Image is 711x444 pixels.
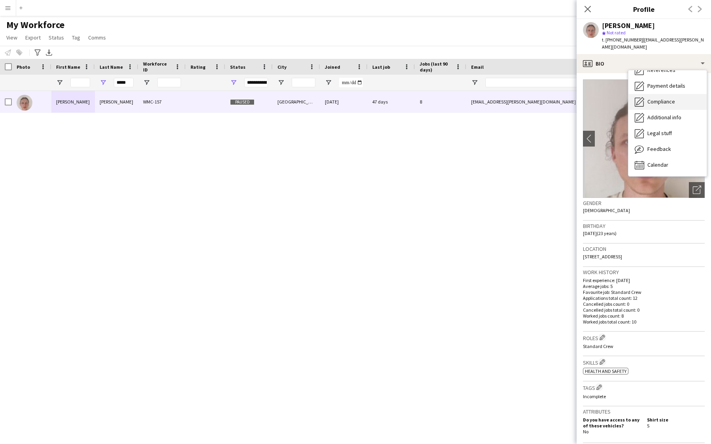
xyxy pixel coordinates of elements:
h3: Location [583,245,705,252]
input: Email Filter Input [485,78,620,87]
div: WMC-157 [138,91,186,113]
span: Last Name [100,64,123,70]
span: t. [PHONE_NUMBER] [602,37,643,43]
span: Jobs (last 90 days) [420,61,452,73]
img: Sebastian Sawka [17,95,32,111]
span: Compliance [647,98,675,105]
div: 8 [415,91,466,113]
p: Worked jobs total count: 10 [583,319,705,325]
span: Export [25,34,41,41]
button: Open Filter Menu [325,79,332,86]
h3: Roles [583,333,705,342]
div: [PERSON_NAME] [602,22,655,29]
app-action-btn: Advanced filters [33,48,42,57]
p: Average jobs: 5 [583,283,705,289]
p: Cancelled jobs total count: 0 [583,307,705,313]
a: Status [45,32,67,43]
span: | [EMAIL_ADDRESS][PERSON_NAME][DOMAIN_NAME] [602,37,704,50]
span: View [6,34,17,41]
span: Additional info [647,114,681,121]
span: Status [49,34,64,41]
span: Workforce ID [143,61,172,73]
a: Comms [85,32,109,43]
div: Payment details [628,78,707,94]
button: Open Filter Menu [56,79,63,86]
span: Photo [17,64,30,70]
span: Joined [325,64,340,70]
div: Compliance [628,94,707,110]
div: Bio [577,54,711,73]
div: Legal stuff [628,126,707,141]
h3: Profile [577,4,711,14]
span: Health and Safety [585,368,626,374]
div: Feedback [628,141,707,157]
h5: Shirt size [647,417,705,423]
button: Open Filter Menu [471,79,478,86]
h3: Attributes [583,408,705,415]
h3: Work history [583,269,705,276]
p: Applications total count: 12 [583,295,705,301]
p: Incomplete [583,393,705,399]
span: References [647,66,675,73]
span: Legal stuff [647,130,672,137]
span: Feedback [647,145,671,152]
input: City Filter Input [292,78,315,87]
span: Standard Crew [583,343,613,349]
span: Rating [190,64,206,70]
span: Status [230,64,245,70]
input: Joined Filter Input [339,78,363,87]
span: [DATE] (23 years) [583,230,617,236]
div: [EMAIL_ADDRESS][PERSON_NAME][DOMAIN_NAME] [466,91,624,113]
div: [DATE] [320,91,368,113]
h3: Skills [583,358,705,366]
a: View [3,32,21,43]
span: Comms [88,34,106,41]
span: Not rated [607,30,626,36]
span: City [277,64,287,70]
div: [GEOGRAPHIC_DATA] [273,91,320,113]
div: Open photos pop-in [689,182,705,198]
p: Worked jobs count: 8 [583,313,705,319]
span: [DEMOGRAPHIC_DATA] [583,207,630,213]
h3: Tags [583,383,705,391]
button: Open Filter Menu [230,79,237,86]
a: Tag [69,32,83,43]
div: [PERSON_NAME] [51,91,95,113]
button: Open Filter Menu [277,79,285,86]
h3: Birthday [583,222,705,230]
span: S [647,423,649,429]
input: Workforce ID Filter Input [157,78,181,87]
input: First Name Filter Input [70,78,90,87]
div: References [628,62,707,78]
span: Tag [72,34,80,41]
h3: Gender [583,199,705,207]
h5: Do you have access to any of these vehicles? [583,417,641,429]
span: Payment details [647,82,685,89]
div: 47 days [368,91,415,113]
span: [STREET_ADDRESS] [583,254,622,260]
app-action-btn: Export XLSX [44,48,54,57]
button: Open Filter Menu [100,79,107,86]
span: First Name [56,64,80,70]
button: Open Filter Menu [143,79,150,86]
span: My Workforce [6,19,64,31]
input: Last Name Filter Input [114,78,134,87]
span: Calendar [647,161,668,168]
span: Last job [372,64,390,70]
span: Email [471,64,484,70]
p: First experience: [DATE] [583,277,705,283]
span: Paused [230,99,255,105]
span: No [583,429,588,435]
img: Crew avatar or photo [583,79,705,198]
p: Cancelled jobs count: 0 [583,301,705,307]
a: Export [22,32,44,43]
div: [PERSON_NAME] [95,91,138,113]
div: Calendar [628,157,707,173]
p: Favourite job: Standard Crew [583,289,705,295]
div: Additional info [628,110,707,126]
